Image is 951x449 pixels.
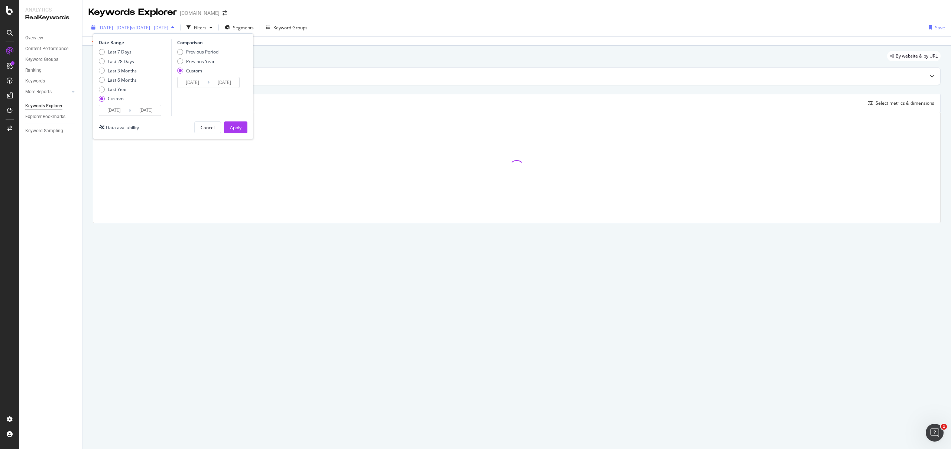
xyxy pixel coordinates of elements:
[186,58,215,65] div: Previous Year
[108,77,137,83] div: Last 6 Months
[184,22,215,33] button: Filters
[935,25,945,31] div: Save
[887,51,941,61] div: legacy label
[108,49,132,55] div: Last 7 Days
[865,99,934,108] button: Select metrics & dimensions
[131,105,161,115] input: End Date
[186,49,218,55] div: Previous Period
[210,77,239,88] input: End Date
[194,25,207,31] div: Filters
[25,45,68,53] div: Content Performance
[108,86,127,92] div: Last Year
[178,77,207,88] input: Start Date
[99,105,129,115] input: Start Date
[25,88,52,96] div: More Reports
[25,6,76,13] div: Analytics
[106,124,139,131] div: Data availability
[25,45,77,53] a: Content Performance
[88,6,177,19] div: Keywords Explorer
[876,100,934,106] div: Select metrics & dimensions
[99,86,137,92] div: Last Year
[25,102,62,110] div: Keywords Explorer
[25,127,63,135] div: Keyword Sampling
[177,39,242,46] div: Comparison
[223,10,227,16] div: arrow-right-arrow-left
[25,56,58,64] div: Keyword Groups
[99,95,137,102] div: Custom
[108,68,137,74] div: Last 3 Months
[108,58,134,65] div: Last 28 Days
[25,113,77,121] a: Explorer Bookmarks
[25,66,77,74] a: Ranking
[25,66,42,74] div: Ranking
[99,68,137,74] div: Last 3 Months
[177,68,218,74] div: Custom
[201,124,215,131] div: Cancel
[273,25,308,31] div: Keyword Groups
[177,58,218,65] div: Previous Year
[99,58,137,65] div: Last 28 Days
[131,25,168,31] span: vs [DATE] - [DATE]
[177,49,218,55] div: Previous Period
[25,56,77,64] a: Keyword Groups
[25,13,76,22] div: RealKeywords
[896,54,938,58] span: By website & by URL
[25,34,43,42] div: Overview
[25,102,77,110] a: Keywords Explorer
[926,22,945,33] button: Save
[194,121,221,133] button: Cancel
[25,77,45,85] div: Keywords
[99,49,137,55] div: Last 7 Days
[99,77,137,83] div: Last 6 Months
[233,25,254,31] span: Segments
[25,34,77,42] a: Overview
[230,124,241,131] div: Apply
[222,22,257,33] button: Segments
[98,25,131,31] span: [DATE] - [DATE]
[926,424,944,442] iframe: Intercom live chat
[25,127,77,135] a: Keyword Sampling
[25,113,65,121] div: Explorer Bookmarks
[224,121,247,133] button: Apply
[25,77,77,85] a: Keywords
[186,68,202,74] div: Custom
[180,9,220,17] div: [DOMAIN_NAME]
[99,39,169,46] div: Date Range
[25,88,69,96] a: More Reports
[108,95,124,102] div: Custom
[941,424,947,430] span: 1
[88,22,177,33] button: [DATE] - [DATE]vs[DATE] - [DATE]
[263,22,311,33] button: Keyword Groups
